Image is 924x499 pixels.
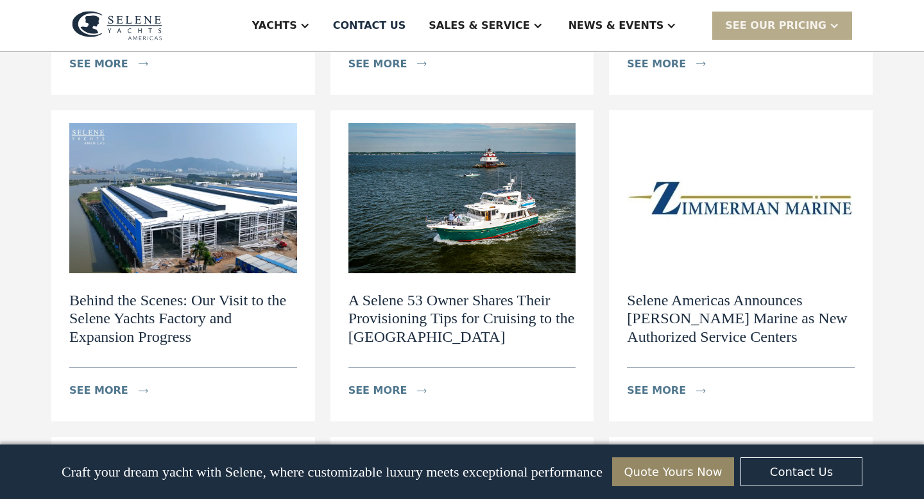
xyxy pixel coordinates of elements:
[696,389,706,393] img: icon
[569,18,664,33] div: News & EVENTS
[725,18,826,33] div: SEE Our Pricing
[740,457,862,486] a: Contact Us
[69,383,128,398] div: see more
[417,62,427,66] img: icon
[330,110,594,421] a: A Selene 53 Owner Shares Their Provisioning Tips for Cruising to the BahamasA Selene 53 Owner Sha...
[333,18,406,33] div: Contact US
[696,62,706,66] img: icon
[612,457,734,486] a: Quote Yours Now
[69,291,297,346] h2: Behind the Scenes: Our Visit to the Selene Yachts Factory and Expansion Progress
[139,389,148,393] img: icon
[51,110,315,421] a: Behind the Scenes: Our Visit to the Selene Yachts Factory and Expansion ProgressBehind the Scenes...
[348,383,407,398] div: see more
[62,464,603,480] p: Craft your dream yacht with Selene, where customizable luxury meets exceptional performance
[627,123,855,273] img: Selene Americas Announces Zimmerman Marine as New Authorized Service Centers
[72,11,162,40] img: logo
[627,383,686,398] div: see more
[712,12,852,39] div: SEE Our Pricing
[252,18,297,33] div: Yachts
[348,56,407,72] div: see more
[627,56,686,72] div: see more
[348,123,576,273] img: A Selene 53 Owner Shares Their Provisioning Tips for Cruising to the Bahamas
[69,56,128,72] div: see more
[609,110,873,421] a: Selene Americas Announces Zimmerman Marine as New Authorized Service CentersSelene Americas Annou...
[627,291,855,346] h2: Selene Americas Announces [PERSON_NAME] Marine as New Authorized Service Centers
[348,291,576,346] h2: A Selene 53 Owner Shares Their Provisioning Tips for Cruising to the [GEOGRAPHIC_DATA]
[69,123,297,273] img: Behind the Scenes: Our Visit to the Selene Yachts Factory and Expansion Progress
[417,389,427,393] img: icon
[139,62,148,66] img: icon
[429,18,529,33] div: Sales & Service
